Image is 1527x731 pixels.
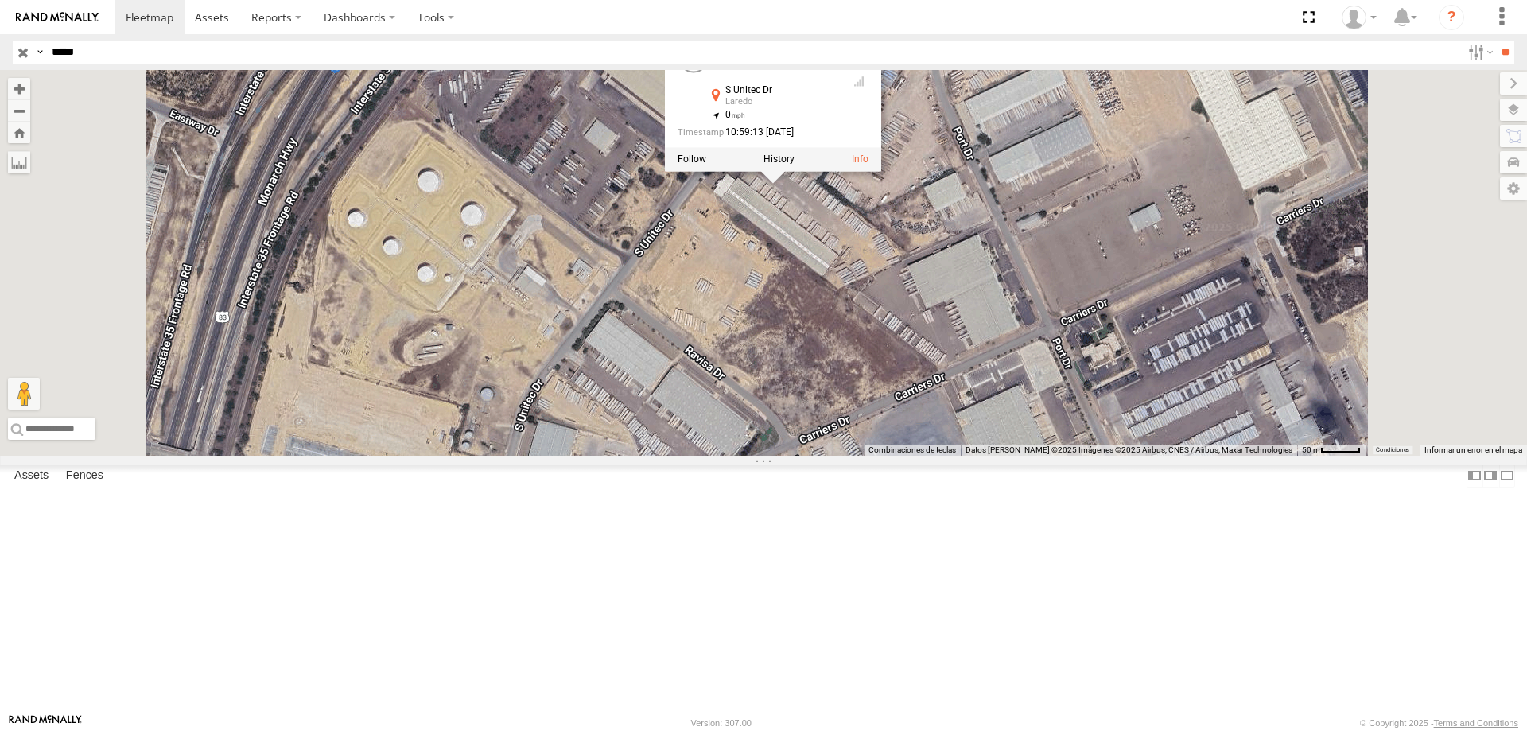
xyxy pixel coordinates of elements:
a: Condiciones (se abre en una nueva pestaña) [1376,447,1409,453]
label: Dock Summary Table to the Right [1482,465,1498,488]
div: Juan Lopez [1336,6,1382,29]
label: Search Query [33,41,46,64]
button: Combinaciones de teclas [868,445,956,456]
label: Measure [8,151,30,173]
button: Zoom Home [8,122,30,143]
span: 50 m [1302,445,1320,454]
div: Laredo [725,98,837,107]
label: Realtime tracking of Asset [678,154,706,165]
label: Map Settings [1500,177,1527,200]
label: Assets [6,465,56,487]
span: Datos [PERSON_NAME] ©2025 Imágenes ©2025 Airbus, CNES / Airbus, Maxar Technologies [966,445,1292,454]
div: S Unitec Dr [725,85,837,95]
a: View Asset Details [852,154,868,165]
img: rand-logo.svg [16,12,99,23]
a: Visit our Website [9,715,82,731]
a: Informar un error en el mapa [1424,445,1522,454]
a: Terms and Conditions [1434,718,1518,728]
div: Last Event GSM Signal Strength [849,76,868,88]
div: No battery health information received from this device. [849,58,868,71]
div: Date/time of location update [678,127,837,138]
button: Zoom in [8,78,30,99]
label: Hide Summary Table [1499,465,1515,488]
span: 0 [725,110,745,121]
button: Escala del mapa: 50 m por 47 píxeles [1297,445,1366,456]
label: Dock Summary Table to the Left [1467,465,1482,488]
a: View Asset Details [678,41,709,72]
div: Version: 307.00 [691,718,752,728]
label: Search Filter Options [1462,41,1496,64]
label: View Asset History [763,154,795,165]
div: © Copyright 2025 - [1360,718,1518,728]
button: Zoom out [8,99,30,122]
label: Fences [58,465,111,487]
i: ? [1439,5,1464,30]
button: Arrastra el hombrecito naranja al mapa para abrir Street View [8,378,40,410]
